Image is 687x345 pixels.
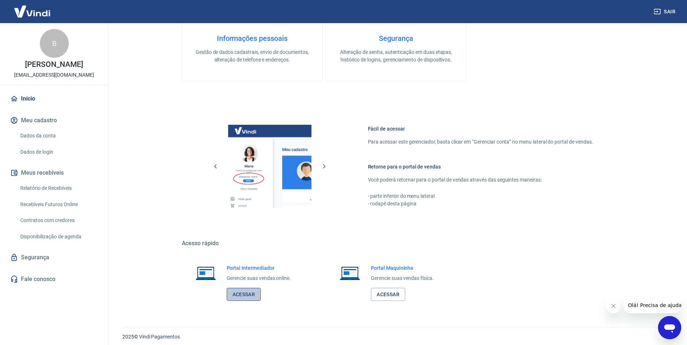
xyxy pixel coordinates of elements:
a: Recebíveis Futuros Online [17,197,100,212]
a: Disponibilização de agenda [17,229,100,244]
h4: Informações pessoais [194,34,311,43]
p: - rodapé desta página [368,200,593,208]
img: Imagem da dashboard mostrando o botão de gerenciar conta na sidebar no lado esquerdo [228,125,311,208]
a: Dados da conta [17,128,100,143]
h6: Portal Maquininha [371,264,434,272]
img: Imagem de um notebook aberto [190,264,221,282]
a: Dados de login [17,145,100,159]
a: Acessar [371,288,405,301]
button: Meus recebíveis [9,165,100,181]
iframe: Mensagem da empresa [624,297,681,313]
h6: Portal Intermediador [227,264,291,272]
p: Você poderá retornar para o portal de vendas através das seguintes maneiras: [368,176,593,184]
a: Vindi Pagamentos [139,334,180,340]
a: Fale conosco [9,271,100,287]
a: Contratos com credores [17,213,100,228]
a: Acessar [227,288,261,301]
h4: Segurança [338,34,454,43]
span: Olá! Precisa de ajuda? [4,5,61,11]
h5: Acesso rápido [182,240,611,247]
iframe: Botão para abrir a janela de mensagens [658,316,681,339]
p: [EMAIL_ADDRESS][DOMAIN_NAME] [14,71,94,79]
p: Gestão de dados cadastrais, envio de documentos, alteração de telefone e endereços. [194,48,311,64]
h6: Retorne para o portal de vendas [368,163,593,170]
img: Imagem de um notebook aberto [335,264,365,282]
p: 2025 © [122,333,670,341]
a: Segurança [9,250,100,265]
iframe: Fechar mensagem [606,299,621,313]
div: B [40,29,69,58]
a: Início [9,91,100,107]
p: - parte inferior do menu lateral [368,192,593,200]
h6: Fácil de acessar [368,125,593,132]
p: Gerencie suas vendas online. [227,274,291,282]
p: Gerencie suas vendas física. [371,274,434,282]
p: Alteração de senha, autenticação em duas etapas, histórico de logins, gerenciamento de dispositivos. [338,48,454,64]
button: Sair [652,5,678,18]
p: [PERSON_NAME] [25,61,83,68]
img: Vindi [9,0,56,22]
button: Meu cadastro [9,112,100,128]
p: Para acessar este gerenciador, basta clicar em “Gerenciar conta” no menu lateral do portal de ven... [368,138,593,146]
a: Relatório de Recebíveis [17,181,100,196]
